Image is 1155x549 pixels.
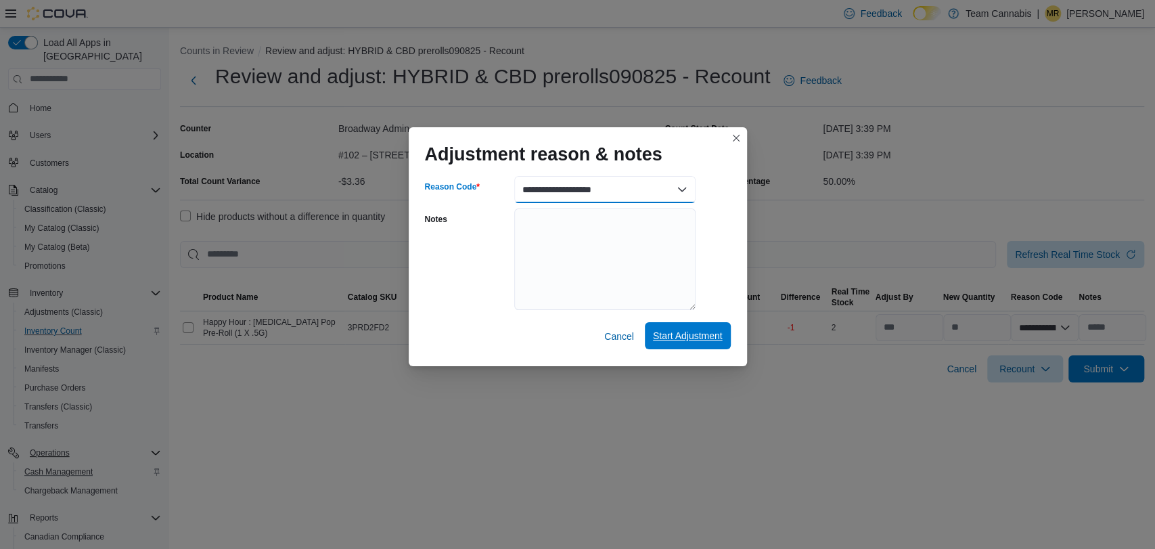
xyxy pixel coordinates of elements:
[728,130,744,146] button: Closes this modal window
[425,181,480,192] label: Reason Code
[425,214,447,225] label: Notes
[645,322,731,349] button: Start Adjustment
[653,329,723,343] span: Start Adjustment
[604,330,634,343] span: Cancel
[425,144,662,165] h1: Adjustment reason & notes
[599,323,639,350] button: Cancel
